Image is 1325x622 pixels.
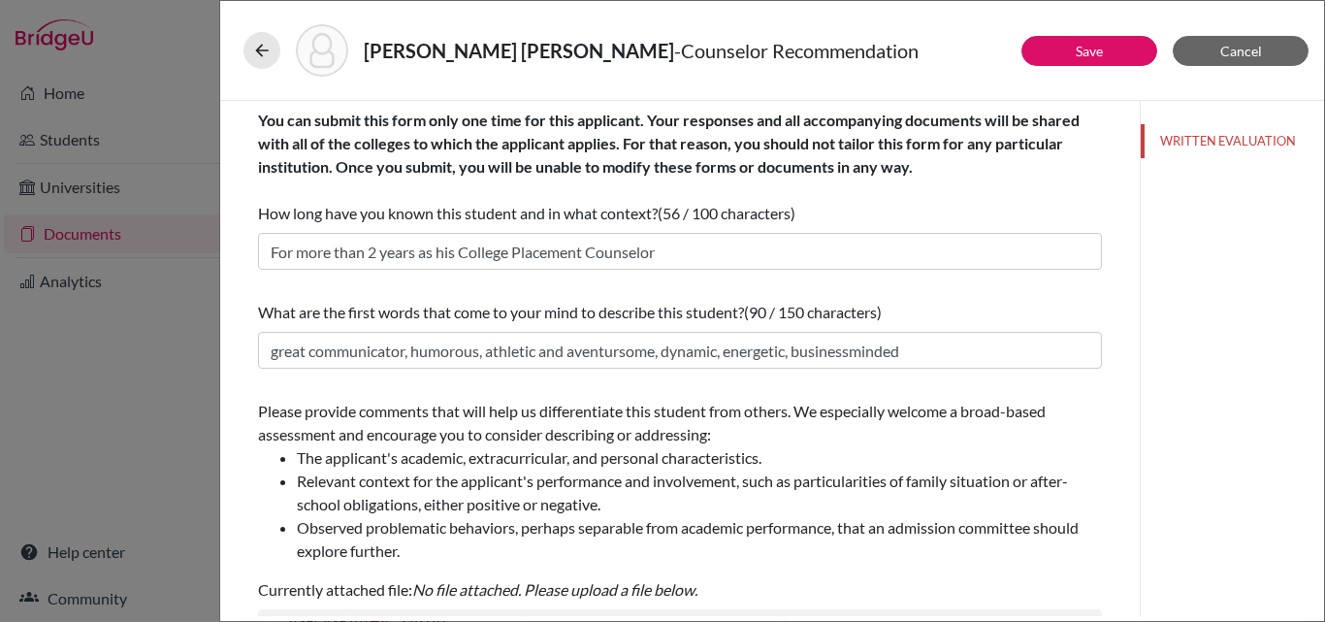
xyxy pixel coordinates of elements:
[258,111,1080,222] span: How long have you known this student and in what context?
[258,402,1102,563] span: Please provide comments that will help us differentiate this student from others. We especially w...
[297,516,1102,563] li: Observed problematic behaviors, perhaps separable from academic performance, that an admission co...
[364,39,674,62] strong: [PERSON_NAME] [PERSON_NAME]
[1141,124,1324,158] button: WRITTEN EVALUATION
[297,446,1102,470] li: The applicant's academic, extracurricular, and personal characteristics.
[297,470,1102,516] li: Relevant context for the applicant's performance and involvement, such as particularities of fami...
[658,204,795,222] span: (56 / 100 characters)
[744,303,882,321] span: (90 / 150 characters)
[258,392,1102,609] div: Currently attached file:
[674,39,919,62] span: - Counselor Recommendation
[258,303,744,321] span: What are the first words that come to your mind to describe this student?
[258,111,1080,176] b: You can submit this form only one time for this applicant. Your responses and all accompanying do...
[412,580,697,599] i: No file attached. Please upload a file below.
